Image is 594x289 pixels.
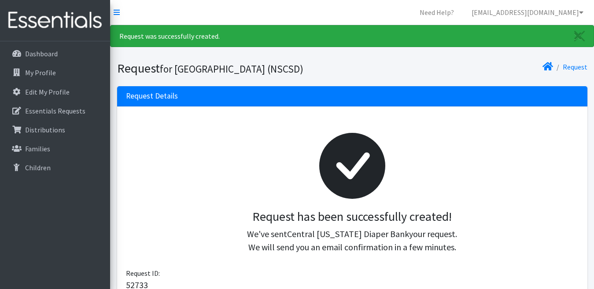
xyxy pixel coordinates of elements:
a: Dashboard [4,45,107,62]
h3: Request Details [126,91,178,101]
span: Central [US_STATE] Diaper Bank [287,228,409,239]
div: Request was successfully created. [110,25,594,47]
a: [EMAIL_ADDRESS][DOMAIN_NAME] [465,4,590,21]
p: Essentials Requests [25,106,85,115]
span: Request ID: [126,269,160,278]
a: My Profile [4,64,107,81]
a: Edit My Profile [4,83,107,101]
h3: Request has been successfully created! [133,209,572,224]
a: Need Help? [413,4,461,21]
img: HumanEssentials [4,6,107,35]
h1: Request [117,61,349,76]
p: We've sent your request. We will send you an email confirmation in a few minutes. [133,227,572,254]
p: Families [25,144,50,153]
p: Distributions [25,125,65,134]
p: Edit My Profile [25,88,70,96]
p: Dashboard [25,49,58,58]
a: Families [4,140,107,157]
a: Request [563,62,587,71]
small: for [GEOGRAPHIC_DATA] (NSCSD) [160,62,303,75]
p: Children [25,163,51,172]
a: Close [565,26,594,47]
a: Distributions [4,121,107,139]
a: Children [4,159,107,176]
p: My Profile [25,68,56,77]
a: Essentials Requests [4,102,107,120]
